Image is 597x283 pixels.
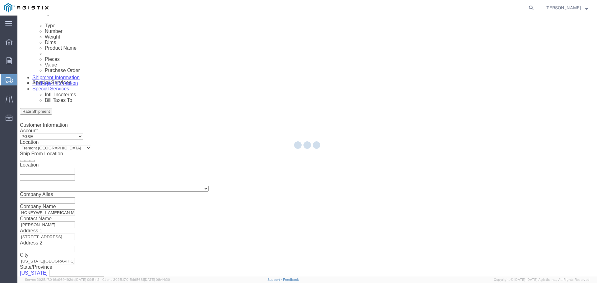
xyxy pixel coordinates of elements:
[545,4,588,11] button: [PERSON_NAME]
[25,278,99,281] span: Server: 2025.17.0-16a969492de
[102,278,170,281] span: Client: 2025.17.0-5dd568f
[494,277,590,282] span: Copyright © [DATE]-[DATE] Agistix Inc., All Rights Reserved
[75,278,99,281] span: [DATE] 09:51:12
[283,278,299,281] a: Feedback
[545,4,581,11] span: Robin Heng
[144,278,170,281] span: [DATE] 08:44:20
[267,278,283,281] a: Support
[4,3,49,12] img: logo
